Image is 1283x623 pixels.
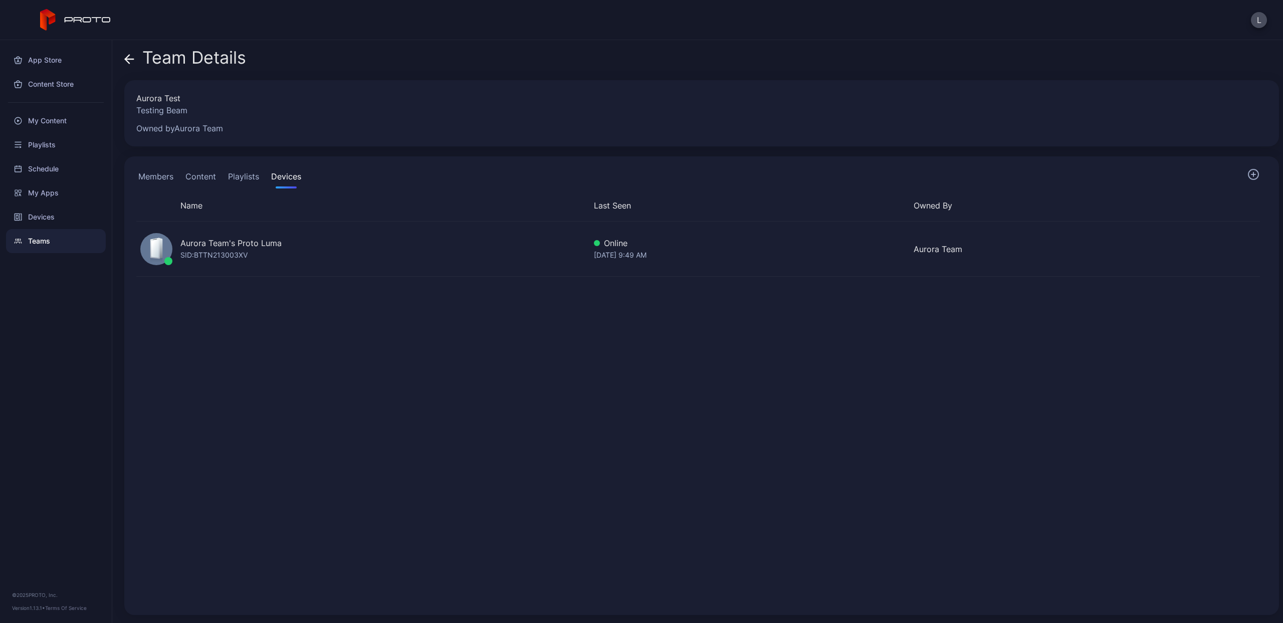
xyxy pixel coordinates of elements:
div: © 2025 PROTO, Inc. [12,591,100,599]
button: Devices [269,168,303,188]
a: My Content [6,109,106,133]
span: Version 1.13.1 • [12,605,45,611]
div: Aurora Team [914,243,1226,255]
div: Testing Beam [136,104,1255,116]
div: [DATE] 9:49 AM [594,249,906,261]
a: Teams [6,229,106,253]
a: Content Store [6,72,106,96]
div: Owned By [914,199,1226,212]
div: Name [136,199,586,212]
a: Playlists [6,133,106,157]
a: Terms Of Service [45,605,87,611]
div: Owned by Aurora Team [136,122,1255,134]
a: App Store [6,48,106,72]
div: Team Details [124,48,246,72]
button: Content [183,168,218,188]
a: Devices [6,205,106,229]
div: Aurora Team's Proto Luma [180,237,282,249]
a: Schedule [6,157,106,181]
button: Members [136,168,175,188]
button: L [1251,12,1267,28]
a: My Apps [6,181,106,205]
div: Last Seen [594,199,906,212]
div: Aurora Test [136,92,1255,104]
button: Playlists [226,168,261,188]
div: SID: BTTN213003XV [180,249,248,261]
div: Online [594,237,906,249]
